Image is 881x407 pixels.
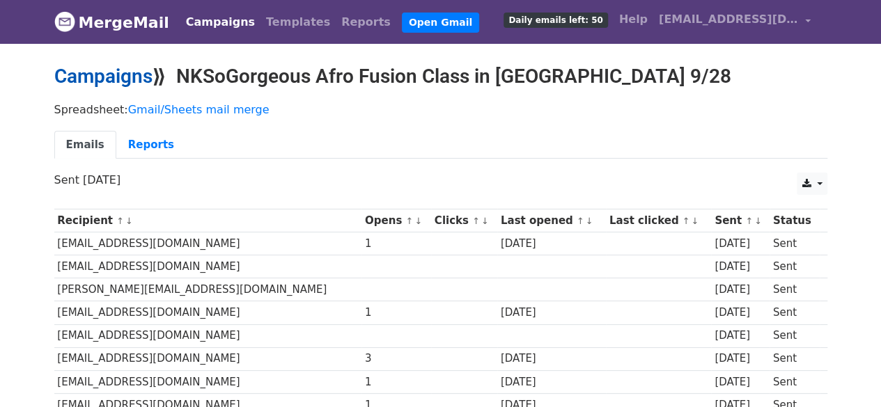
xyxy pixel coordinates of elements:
[498,6,613,33] a: Daily emails left: 50
[54,8,169,37] a: MergeMail
[54,324,362,347] td: [EMAIL_ADDRESS][DOMAIN_NAME]
[606,209,711,232] th: Last clicked
[770,255,820,278] td: Sent
[770,209,820,232] th: Status
[54,65,827,88] h2: ⟫ NKSoGorgeous Afro Fusion Class in [GEOGRAPHIC_DATA] 9/28
[770,370,820,393] td: Sent
[54,278,362,301] td: [PERSON_NAME][EMAIL_ADDRESS][DOMAIN_NAME]
[683,216,690,226] a: ↑
[715,374,766,390] div: [DATE]
[365,351,428,367] div: 3
[715,328,766,344] div: [DATE]
[361,209,431,232] th: Opens
[402,13,479,33] a: Open Gmail
[501,305,602,321] div: [DATE]
[691,216,699,226] a: ↓
[754,216,762,226] a: ↓
[501,351,602,367] div: [DATE]
[54,301,362,324] td: [EMAIL_ADDRESS][DOMAIN_NAME]
[501,236,602,252] div: [DATE]
[586,216,593,226] a: ↓
[745,216,753,226] a: ↑
[472,216,480,226] a: ↑
[116,216,124,226] a: ↑
[497,209,606,232] th: Last opened
[54,173,827,187] p: Sent [DATE]
[711,209,770,232] th: Sent
[260,8,336,36] a: Templates
[715,305,766,321] div: [DATE]
[54,65,153,88] a: Campaigns
[405,216,413,226] a: ↑
[715,236,766,252] div: [DATE]
[54,209,362,232] th: Recipient
[770,278,820,301] td: Sent
[715,282,766,298] div: [DATE]
[128,103,270,116] a: Gmail/Sheets mail merge
[770,301,820,324] td: Sent
[116,131,186,159] a: Reports
[54,102,827,117] p: Spreadsheet:
[54,232,362,255] td: [EMAIL_ADDRESS][DOMAIN_NAME]
[770,232,820,255] td: Sent
[54,370,362,393] td: [EMAIL_ADDRESS][DOMAIN_NAME]
[504,13,607,28] span: Daily emails left: 50
[125,216,133,226] a: ↓
[770,347,820,370] td: Sent
[54,255,362,278] td: [EMAIL_ADDRESS][DOMAIN_NAME]
[577,216,584,226] a: ↑
[180,8,260,36] a: Campaigns
[715,259,766,275] div: [DATE]
[501,374,602,390] div: [DATE]
[481,216,489,226] a: ↓
[365,236,428,252] div: 1
[54,11,75,32] img: MergeMail logo
[715,351,766,367] div: [DATE]
[54,347,362,370] td: [EMAIL_ADDRESS][DOMAIN_NAME]
[811,340,881,407] iframe: Chat Widget
[54,131,116,159] a: Emails
[614,6,653,33] a: Help
[336,8,396,36] a: Reports
[659,11,798,28] span: [EMAIL_ADDRESS][DOMAIN_NAME]
[653,6,816,38] a: [EMAIL_ADDRESS][DOMAIN_NAME]
[431,209,497,232] th: Clicks
[414,216,422,226] a: ↓
[365,305,428,321] div: 1
[770,324,820,347] td: Sent
[365,374,428,390] div: 1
